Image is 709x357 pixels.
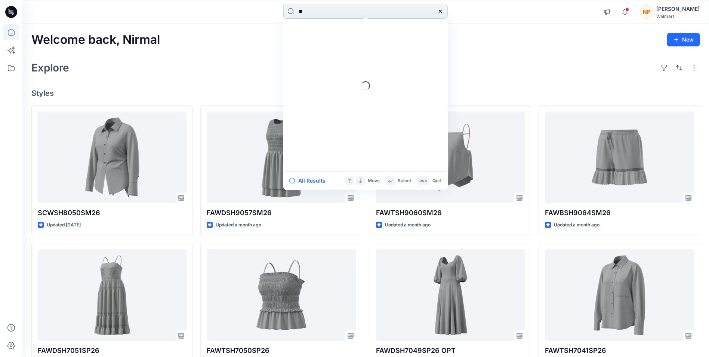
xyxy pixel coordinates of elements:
h4: Styles [31,89,700,98]
div: NP [640,5,653,19]
p: Updated [DATE] [47,221,81,229]
a: FAWTSH9060SM26 [376,112,525,203]
p: FAWTSH9060SM26 [376,208,525,218]
p: Updated a month ago [554,221,599,229]
p: FAWBSH9064SM26 [545,208,694,218]
p: Select [398,177,411,185]
a: FAWTSH7050SP26 [207,249,355,341]
h2: Welcome back, Nirmal [31,33,160,47]
a: FAWBSH9064SM26 [545,112,694,203]
p: Move [368,177,380,185]
button: All Results [289,176,330,185]
a: FAWDSH7051SP26 [38,249,187,341]
div: Walmart [656,13,700,19]
button: New [667,33,700,46]
a: FAWDSH7049SP26 OPT [376,249,525,341]
p: FAWDSH7049SP26 OPT [376,345,525,356]
p: FAWDSH9057SM26 [207,208,355,218]
p: FAWDSH7051SP26 [38,345,187,356]
p: Quit [432,177,441,185]
p: esc [419,177,427,185]
p: Updated a month ago [216,221,261,229]
p: FAWTSH7050SP26 [207,345,355,356]
p: SCWSH8050SM26 [38,208,187,218]
a: FAWDSH9057SM26 [207,112,355,203]
p: Updated a month ago [385,221,431,229]
a: FAWTSH7041SP26 [545,249,694,341]
a: SCWSH8050SM26 [38,112,187,203]
p: FAWTSH7041SP26 [545,345,694,356]
h2: Explore [31,62,69,74]
div: [PERSON_NAME] [656,4,700,13]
